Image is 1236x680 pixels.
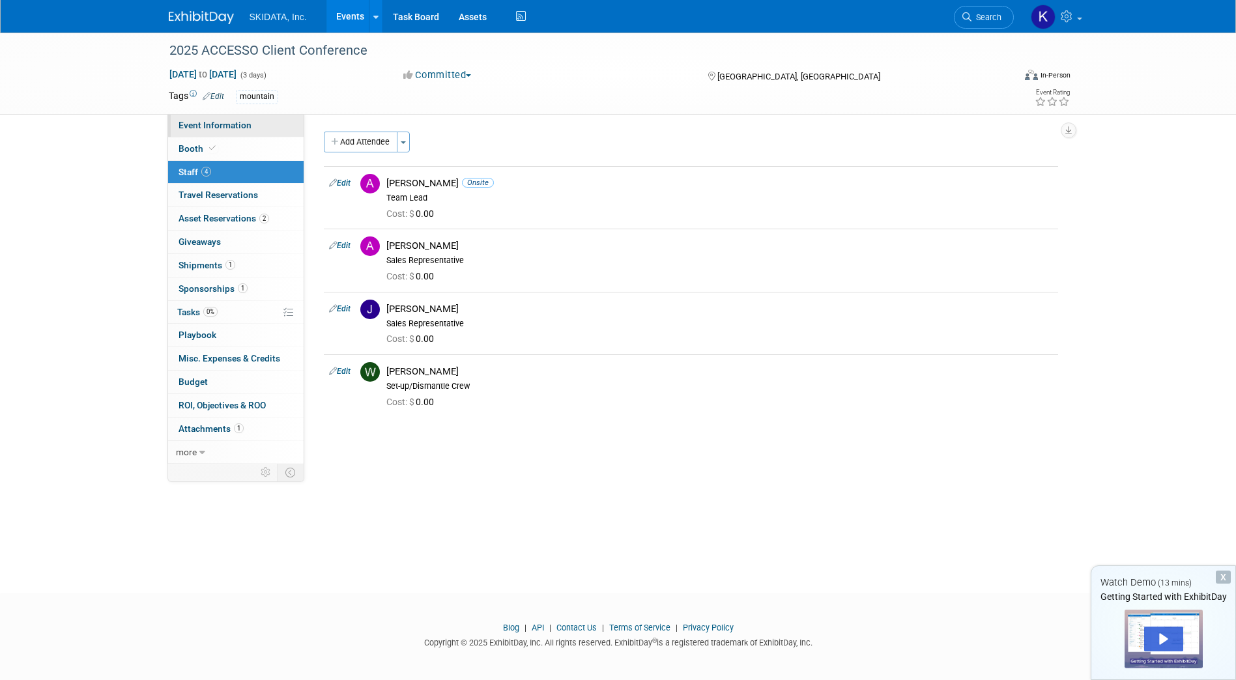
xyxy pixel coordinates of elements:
[386,255,1053,266] div: Sales Representative
[169,68,237,80] span: [DATE] [DATE]
[179,190,258,200] span: Travel Reservations
[1025,70,1038,80] img: Format-Inperson.png
[197,69,209,79] span: to
[324,132,397,152] button: Add Attendee
[168,347,304,370] a: Misc. Expenses & Credits
[179,330,216,340] span: Playbook
[179,376,208,387] span: Budget
[177,307,218,317] span: Tasks
[169,11,234,24] img: ExhibitDay
[250,12,307,22] span: SKIDATA, Inc.
[386,208,439,219] span: 0.00
[1144,627,1183,651] div: Play
[329,241,351,250] a: Edit
[532,623,544,632] a: API
[168,394,304,417] a: ROI, Objectives & ROO
[386,333,439,344] span: 0.00
[234,423,244,433] span: 1
[179,260,235,270] span: Shipments
[386,319,1053,329] div: Sales Representative
[203,92,224,101] a: Edit
[1091,576,1235,589] div: Watch Demo
[179,423,244,434] span: Attachments
[386,365,1053,378] div: [PERSON_NAME]
[386,208,416,219] span: Cost: $
[225,260,235,270] span: 1
[176,447,197,457] span: more
[503,623,519,632] a: Blog
[672,623,681,632] span: |
[386,397,439,407] span: 0.00
[168,418,304,440] a: Attachments1
[954,6,1014,29] a: Search
[1031,5,1056,29] img: Kim Masoner
[238,283,248,293] span: 1
[386,193,1053,203] div: Team Lead
[277,464,304,481] td: Toggle Event Tabs
[1035,89,1070,96] div: Event Rating
[1158,578,1192,588] span: (13 mins)
[236,90,278,104] div: mountain
[546,623,554,632] span: |
[168,301,304,324] a: Tasks0%
[203,307,218,317] span: 0%
[179,400,266,410] span: ROI, Objectives & ROO
[329,304,351,313] a: Edit
[165,39,994,63] div: 2025 ACCESSO Client Conference
[179,283,248,294] span: Sponsorships
[329,178,351,188] a: Edit
[462,178,494,188] span: Onsite
[179,236,221,247] span: Giveaways
[255,464,278,481] td: Personalize Event Tab Strip
[168,277,304,300] a: Sponsorships1
[609,623,670,632] a: Terms of Service
[1091,590,1235,603] div: Getting Started with ExhibitDay
[386,397,416,407] span: Cost: $
[652,637,657,644] sup: ®
[179,167,211,177] span: Staff
[599,623,607,632] span: |
[399,68,476,82] button: Committed
[168,231,304,253] a: Giveaways
[329,367,351,376] a: Edit
[179,143,218,154] span: Booth
[168,114,304,137] a: Event Information
[386,303,1053,315] div: [PERSON_NAME]
[1040,70,1071,80] div: In-Person
[179,353,280,363] span: Misc. Expenses & Credits
[971,12,1001,22] span: Search
[360,362,380,382] img: W.jpg
[556,623,597,632] a: Contact Us
[386,240,1053,252] div: [PERSON_NAME]
[521,623,530,632] span: |
[386,177,1053,190] div: [PERSON_NAME]
[169,89,224,104] td: Tags
[386,381,1053,391] div: Set-up/Dismantle Crew
[386,271,439,281] span: 0.00
[168,371,304,393] a: Budget
[360,300,380,319] img: J.jpg
[168,137,304,160] a: Booth
[259,214,269,223] span: 2
[179,213,269,223] span: Asset Reservations
[168,161,304,184] a: Staff4
[360,174,380,193] img: A.jpg
[386,271,416,281] span: Cost: $
[168,441,304,464] a: more
[168,184,304,206] a: Travel Reservations
[239,71,266,79] span: (3 days)
[683,623,734,632] a: Privacy Policy
[168,207,304,230] a: Asset Reservations2
[168,324,304,347] a: Playbook
[386,333,416,344] span: Cost: $
[179,120,252,130] span: Event Information
[360,236,380,256] img: A.jpg
[937,68,1071,87] div: Event Format
[717,72,880,81] span: [GEOGRAPHIC_DATA], [GEOGRAPHIC_DATA]
[168,254,304,277] a: Shipments1
[201,167,211,177] span: 4
[1216,571,1231,584] div: Dismiss
[209,145,216,152] i: Booth reservation complete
